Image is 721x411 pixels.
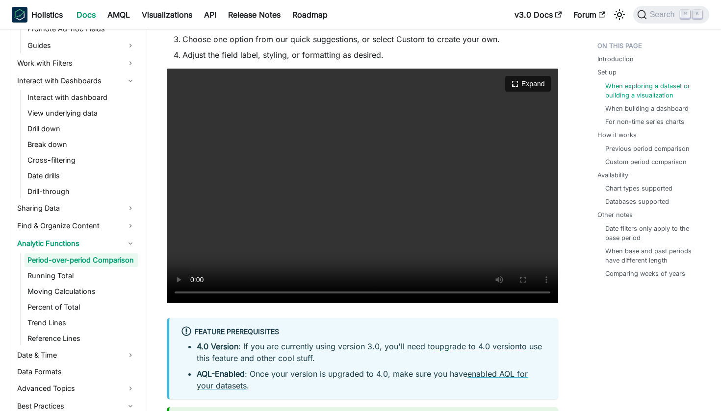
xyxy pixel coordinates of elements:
img: Holistics [12,7,27,23]
a: Availability [597,170,628,180]
a: Roadmap [286,7,334,23]
strong: AQL-Enabled [197,369,245,379]
a: Trend Lines [25,316,138,330]
a: Guides [25,38,138,53]
a: Custom period comparison [605,157,687,167]
a: HolisticsHolistics [12,7,63,23]
a: Work with Filters [14,55,138,71]
a: Reference Lines [25,332,138,345]
b: Holistics [31,9,63,21]
a: Chart types supported [605,184,672,193]
a: Date drills [25,169,138,183]
a: Set up [597,68,617,77]
a: When building a dashboard [605,104,689,113]
a: When exploring a dataset or building a visualization [605,81,702,100]
a: Percent of Total [25,300,138,314]
a: Visualizations [136,7,198,23]
a: Data Formats [14,365,138,379]
kbd: ⌘ [680,10,690,19]
a: API [198,7,222,23]
a: Sharing Data [14,200,138,216]
a: Period-over-period Comparison [25,253,138,267]
a: AMQL [102,7,136,23]
a: Interact with dashboard [25,91,138,104]
button: Search (Command+K) [633,6,709,24]
a: Running Total [25,269,138,283]
li: : Once your version is upgraded to 4.0, make sure you have . [197,368,546,391]
a: How it works [597,130,637,140]
button: Expand video [505,76,550,92]
a: Release Notes [222,7,286,23]
li: Adjust the field label, styling, or formatting as desired. [182,49,558,61]
strong: 4.0 Version [197,341,238,351]
a: Previous period comparison [605,144,690,153]
a: Cross-filtering [25,153,138,167]
li: Choose one option from our quick suggestions, or select Custom to create your own. [182,33,558,45]
a: Databases supported [605,197,669,206]
a: Interact with Dashboards [14,73,138,89]
a: Other notes [597,210,633,219]
a: Introduction [597,54,634,64]
video: Your browser does not support embedding video, but you can . [167,69,558,303]
a: Date filters only apply to the base period [605,224,702,242]
a: Drill-through [25,185,138,198]
a: Advanced Topics [14,381,138,396]
a: When base and past periods have different length [605,246,702,265]
a: Date & Time [14,347,138,363]
a: Docs [71,7,102,23]
a: Comparing weeks of years [605,269,685,278]
a: Analytic Functions [14,236,138,251]
a: Forum [567,7,611,23]
a: Find & Organize Content [14,218,138,234]
a: upgrade to 4.0 version [435,341,519,351]
a: Moving Calculations [25,285,138,298]
span: Search [647,10,681,19]
a: For non-time series charts [605,117,684,126]
li: : If you are currently using version 3.0, you'll need to to use this feature and other cool stuff. [197,340,546,364]
a: v3.0 Docs [509,7,567,23]
a: Break down [25,138,138,151]
button: Switch between dark and light mode (currently light mode) [612,7,627,23]
kbd: K [693,10,702,19]
a: Drill down [25,122,138,136]
a: View underlying data [25,106,138,120]
div: Feature Prerequisites [181,326,546,338]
